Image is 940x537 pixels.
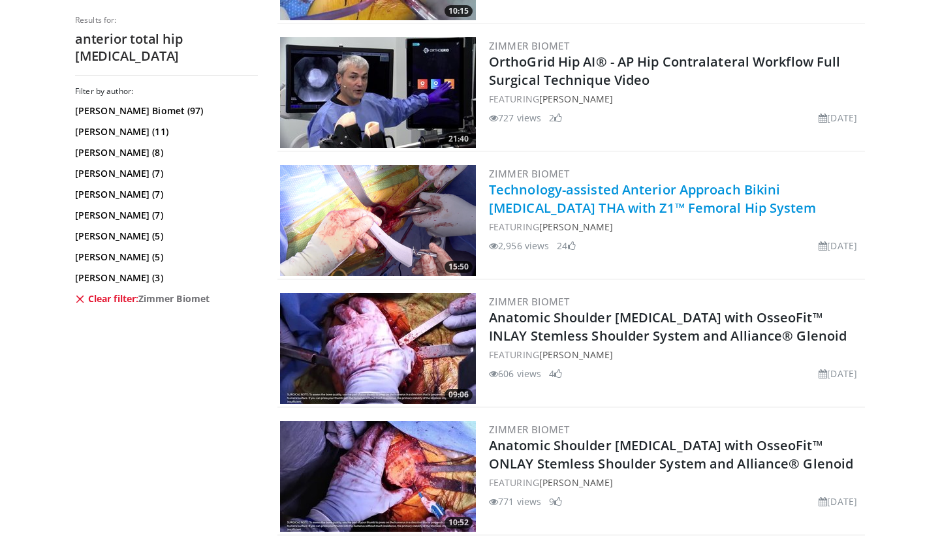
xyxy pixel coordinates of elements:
img: 96a9cbbb-25ee-4404-ab87-b32d60616ad7.300x170_q85_crop-smart_upscale.jpg [280,37,476,148]
div: FEATURING [489,348,862,361]
a: [PERSON_NAME] (3) [75,271,255,284]
li: 24 [557,239,575,253]
li: 606 views [489,367,541,380]
a: Zimmer Biomet [489,39,569,52]
li: 771 views [489,495,541,508]
div: FEATURING [489,92,862,106]
a: OrthoGrid Hip AI® - AP Hip Contralateral Workflow Full Surgical Technique Video [489,53,840,89]
a: Technology-assisted Anterior Approach Bikini [MEDICAL_DATA] THA with Z1™ Femoral Hip System [489,181,817,217]
li: 9 [549,495,562,508]
li: [DATE] [819,111,857,125]
a: [PERSON_NAME] [539,476,613,489]
h2: anterior total hip [MEDICAL_DATA] [75,31,258,65]
a: [PERSON_NAME] (7) [75,167,255,180]
a: [PERSON_NAME] (5) [75,251,255,264]
span: Zimmer Biomet [138,292,210,305]
a: [PERSON_NAME] (8) [75,146,255,159]
a: 10:52 [280,421,476,532]
a: Zimmer Biomet [489,167,569,180]
a: Zimmer Biomet [489,423,569,436]
div: FEATURING [489,220,862,234]
li: 2 [549,111,562,125]
span: 09:06 [445,389,473,401]
a: [PERSON_NAME] [539,348,613,361]
span: 10:52 [445,517,473,529]
li: [DATE] [819,495,857,508]
a: [PERSON_NAME] (5) [75,230,255,243]
p: Results for: [75,15,258,25]
a: [PERSON_NAME] (7) [75,209,255,222]
a: 21:40 [280,37,476,148]
a: Anatomic Shoulder [MEDICAL_DATA] with OsseoFit™ ONLAY Stemless Shoulder System and Alliance® Glenoid [489,437,853,472]
li: 2,956 views [489,239,549,253]
img: 59d0d6d9-feca-4357-b9cd-4bad2cd35cb6.300x170_q85_crop-smart_upscale.jpg [280,293,476,404]
h3: Filter by author: [75,86,258,97]
a: Clear filter:Zimmer Biomet [75,292,255,305]
span: 15:50 [445,261,473,273]
a: [PERSON_NAME] Biomet (97) [75,104,255,117]
a: [PERSON_NAME] (7) [75,188,255,201]
a: Zimmer Biomet [489,295,569,308]
li: 4 [549,367,562,380]
li: [DATE] [819,239,857,253]
a: [PERSON_NAME] (11) [75,125,255,138]
div: FEATURING [489,476,862,489]
a: [PERSON_NAME] [539,221,613,233]
span: 21:40 [445,133,473,145]
a: 15:50 [280,165,476,276]
a: [PERSON_NAME] [539,93,613,105]
a: Anatomic Shoulder [MEDICAL_DATA] with OsseoFit™ INLAY Stemless Shoulder System and Alliance® Glenoid [489,309,847,345]
li: [DATE] [819,367,857,380]
img: 896f6787-b5f3-455d-928f-da3bb3055a34.png.300x170_q85_crop-smart_upscale.png [280,165,476,276]
span: 10:15 [445,5,473,17]
li: 727 views [489,111,541,125]
a: 09:06 [280,293,476,404]
img: 68921608-6324-4888-87da-a4d0ad613160.300x170_q85_crop-smart_upscale.jpg [280,421,476,532]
